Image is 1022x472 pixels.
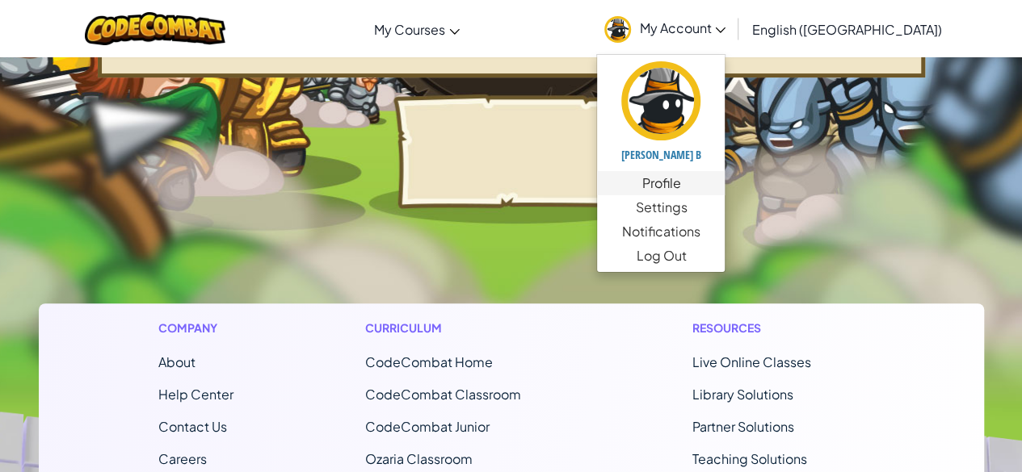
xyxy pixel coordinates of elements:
[597,219,725,244] a: Notifications
[85,12,226,45] img: CodeCombat logo
[158,320,233,336] h1: Company
[692,386,793,403] a: Library Solutions
[597,171,725,195] a: Profile
[597,195,725,219] a: Settings
[743,7,949,51] a: English ([GEOGRAPHIC_DATA])
[366,7,468,51] a: My Courses
[596,3,734,54] a: My Account
[597,59,725,171] a: [PERSON_NAME] B
[365,450,473,467] a: Ozaria Classroom
[622,222,700,241] span: Notifications
[604,16,631,43] img: avatar
[158,418,227,435] span: Contact Us
[365,386,521,403] a: CodeCombat Classroom
[692,450,807,467] a: Teaching Solutions
[597,244,725,268] a: Log Out
[692,418,794,435] a: Partner Solutions
[365,320,561,336] h1: Curriculum
[692,320,864,336] h1: Resources
[751,21,941,38] span: English ([GEOGRAPHIC_DATA])
[158,386,233,403] a: Help Center
[365,353,493,370] span: CodeCombat Home
[374,21,445,38] span: My Courses
[365,418,490,435] a: CodeCombat Junior
[621,61,700,140] img: avatar
[613,148,709,161] h5: [PERSON_NAME] B
[692,353,811,370] a: Live Online Classes
[639,19,725,36] span: My Account
[158,353,196,370] a: About
[158,450,207,467] a: Careers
